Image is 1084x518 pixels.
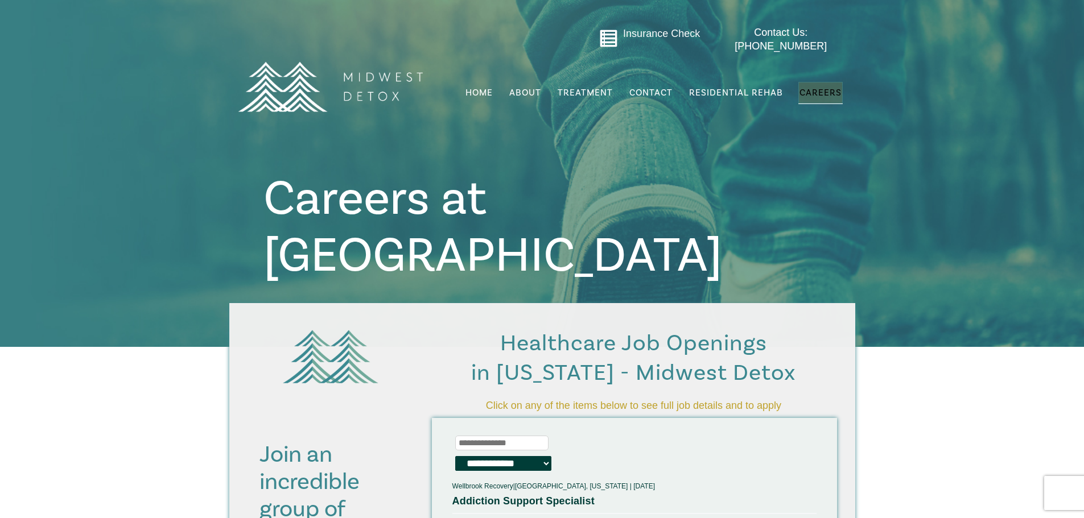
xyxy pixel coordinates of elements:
[688,82,784,103] a: Residential Rehab
[452,479,655,513] span: |
[471,329,796,387] span: Healthcare Job Openings in [US_STATE] - Midwest Detox
[515,482,628,490] span: [GEOGRAPHIC_DATA], [US_STATE]
[629,88,673,97] span: Contact
[557,82,614,103] a: Treatment
[465,87,493,98] span: Home
[277,321,385,392] img: green tree logo-01 (1)
[599,29,618,52] a: Go to midwestdetox.com/message-form-page/
[486,400,781,411] span: Click on any of the items below to see full job details and to apply
[798,82,843,103] a: Careers
[452,495,595,507] a: Addiction Support Specialist
[628,82,674,103] a: Contact
[508,82,542,103] a: About
[464,82,494,103] a: Home
[623,28,700,39] a: Insurance Check
[735,27,827,51] span: Contact Us: [PHONE_NUMBER]
[689,87,783,98] span: Residential Rehab
[558,88,613,97] span: Treatment
[452,482,513,490] span: Wellbrook Recovery
[799,87,842,98] span: Careers
[263,167,722,287] span: Careers at [GEOGRAPHIC_DATA]
[633,482,655,490] span: [DATE]
[230,37,430,136] img: MD Logo Horitzontal white-01 (1) (1)
[712,26,850,53] a: Contact Us: [PHONE_NUMBER]
[630,482,632,490] span: |
[509,88,541,97] span: About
